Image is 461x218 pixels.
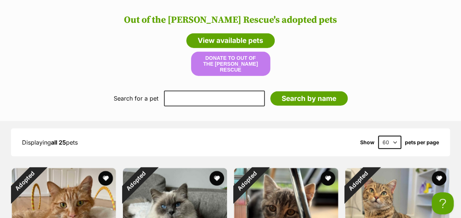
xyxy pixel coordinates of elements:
a: View available pets [186,33,275,48]
strong: all 25 [51,139,66,146]
div: Adopted [335,158,381,204]
span: Show [360,139,374,145]
button: favourite [98,171,113,186]
button: favourite [209,171,224,186]
button: favourite [321,171,335,186]
button: Donate to Out of the [PERSON_NAME] Rescue [191,52,270,76]
label: pets per page [405,139,439,145]
input: Search by name [270,91,348,106]
div: Adopted [113,158,159,204]
div: Adopted [2,158,48,204]
div: Adopted [224,158,270,204]
h2: Out of the [PERSON_NAME] Rescue's adopted pets [7,15,454,26]
button: favourite [432,171,446,186]
iframe: Help Scout Beacon - Open [432,192,454,214]
label: Search for a pet [114,95,158,102]
span: Displaying pets [22,139,78,146]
